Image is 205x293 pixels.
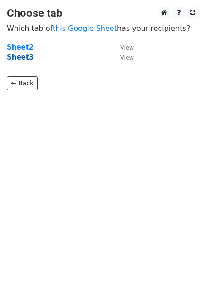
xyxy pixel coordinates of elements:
p: Which tab of has your recipients? [7,24,198,33]
iframe: Chat Widget [160,249,205,293]
a: Sheet3 [7,53,34,61]
a: ← Back [7,76,38,90]
small: View [120,44,134,51]
a: View [111,53,134,61]
a: this Google Sheet [53,24,117,33]
a: View [111,43,134,51]
h3: Choose tab [7,7,198,20]
a: Sheet2 [7,43,34,51]
small: View [120,54,134,61]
